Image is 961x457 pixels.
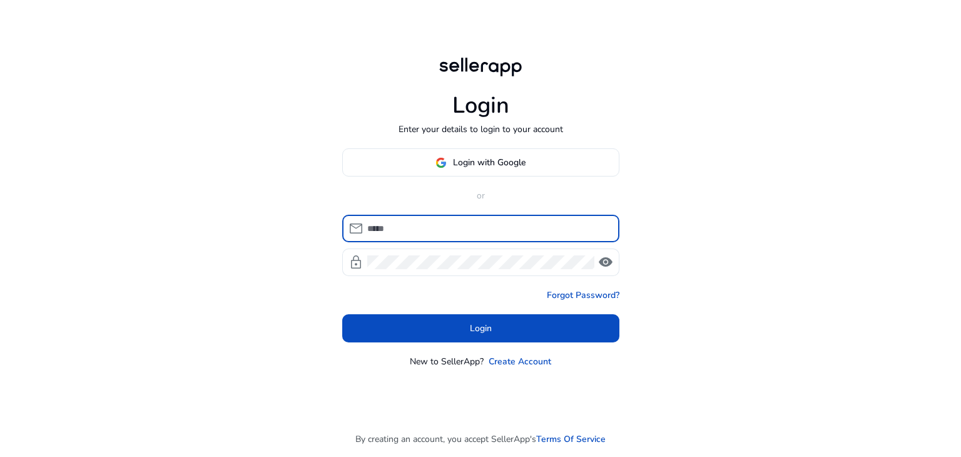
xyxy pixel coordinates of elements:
[410,355,484,368] p: New to SellerApp?
[435,157,447,168] img: google-logo.svg
[348,255,364,270] span: lock
[598,255,613,270] span: visibility
[536,433,606,446] a: Terms Of Service
[453,156,526,169] span: Login with Google
[452,92,509,119] h1: Login
[489,355,551,368] a: Create Account
[399,123,563,136] p: Enter your details to login to your account
[547,289,619,302] a: Forgot Password?
[342,189,619,202] p: or
[342,148,619,177] button: Login with Google
[342,314,619,342] button: Login
[470,322,492,335] span: Login
[348,221,364,236] span: mail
